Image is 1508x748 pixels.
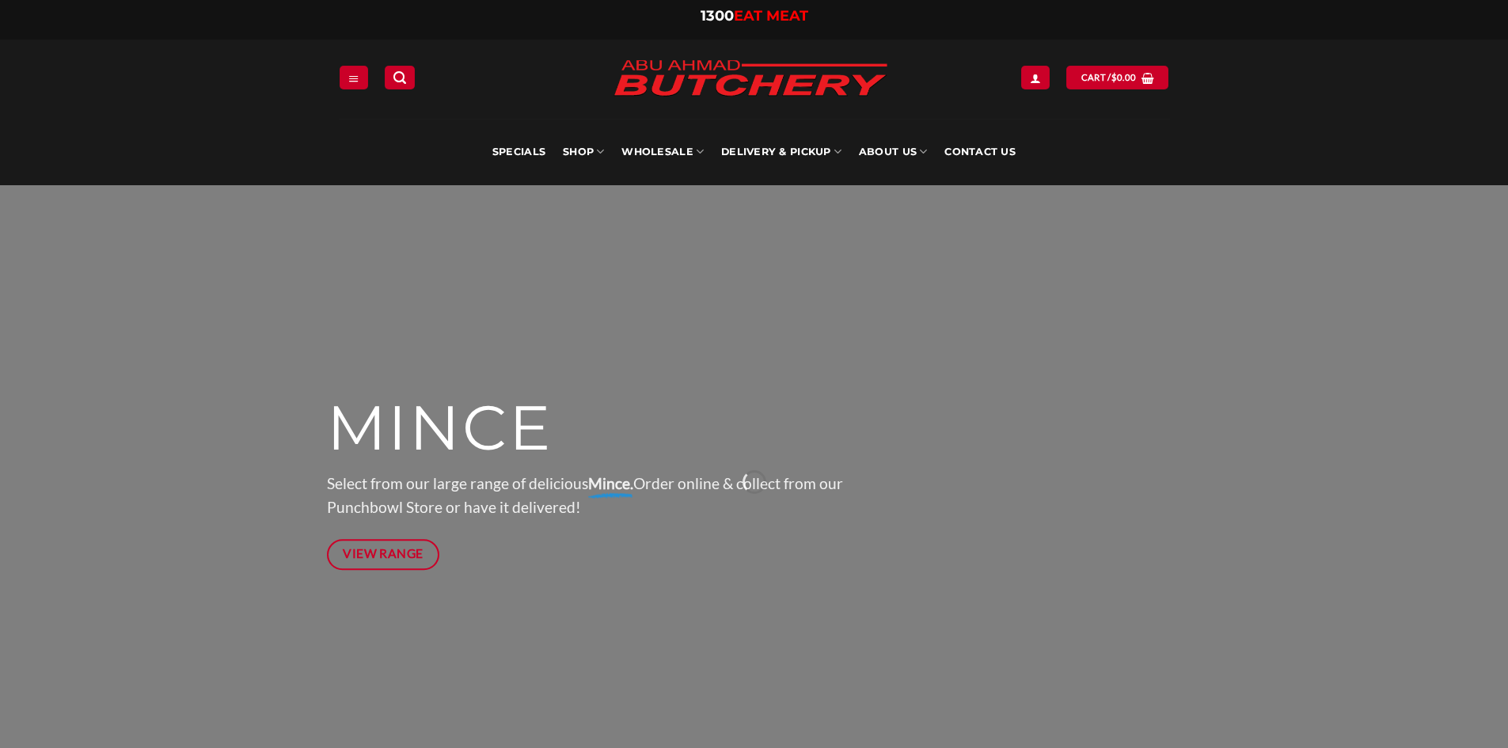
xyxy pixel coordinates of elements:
[859,119,927,185] a: About Us
[1111,70,1117,85] span: $
[385,66,415,89] a: Search
[621,119,704,185] a: Wholesale
[1021,66,1050,89] a: Login
[944,119,1016,185] a: Contact Us
[1081,70,1137,85] span: Cart /
[734,7,808,25] span: EAT MEAT
[327,390,553,466] span: MINCE
[327,539,440,570] a: View Range
[563,119,604,185] a: SHOP
[701,7,734,25] span: 1300
[701,7,808,25] a: 1300EAT MEAT
[600,49,901,109] img: Abu Ahmad Butchery
[1111,72,1137,82] bdi: 0.00
[492,119,545,185] a: Specials
[340,66,368,89] a: Menu
[588,474,633,492] strong: Mince.
[1066,66,1168,89] a: View cart
[327,474,843,517] span: Select from our large range of delicious Order online & collect from our Punchbowl Store or have ...
[721,119,841,185] a: Delivery & Pickup
[343,544,424,564] span: View Range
